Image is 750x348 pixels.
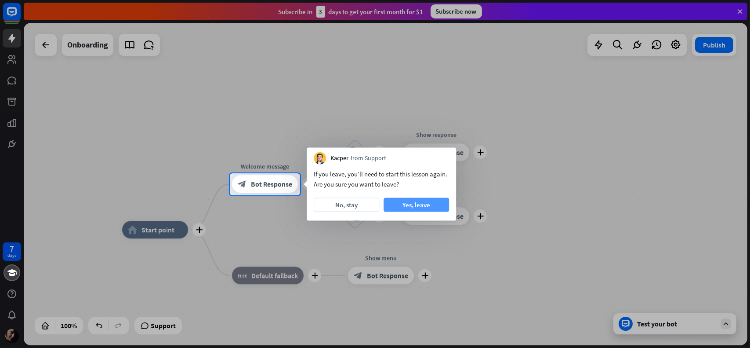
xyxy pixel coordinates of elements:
button: Open LiveChat chat widget [7,4,33,30]
button: Yes, leave [384,198,449,212]
span: from Support [351,154,386,163]
span: Bot Response [251,180,292,189]
i: block_bot_response [238,180,246,189]
button: No, stay [314,198,379,212]
div: If you leave, you’ll need to start this lesson again. Are you sure you want to leave? [314,169,449,189]
span: Kacper [330,154,348,163]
